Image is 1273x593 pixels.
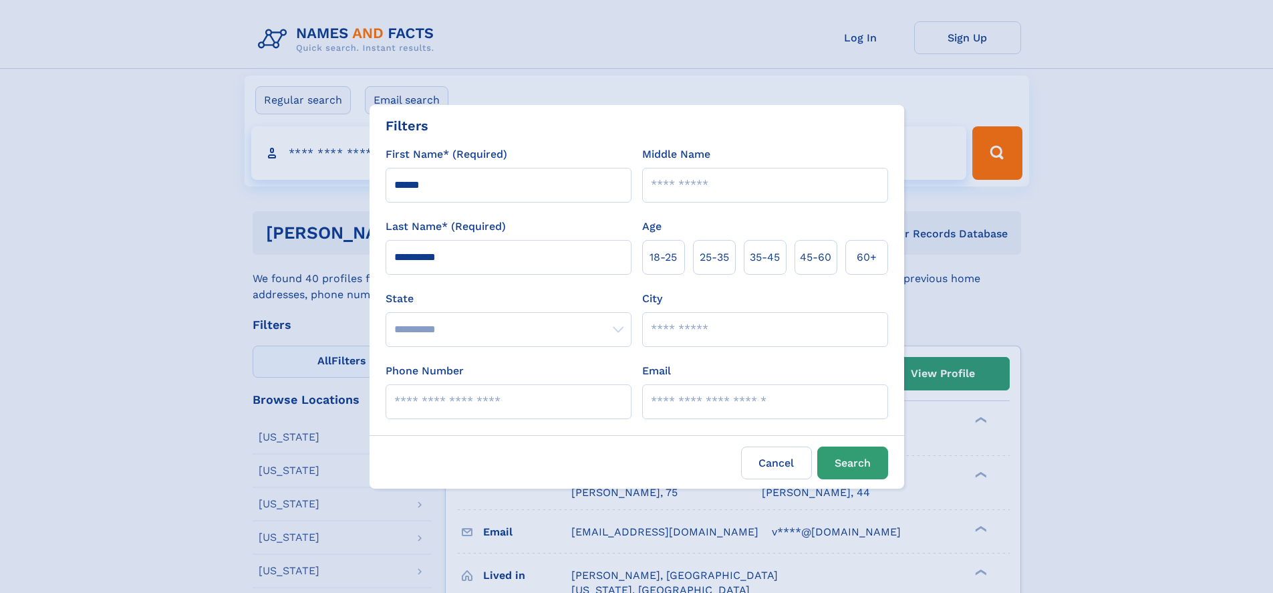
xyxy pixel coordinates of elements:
[386,363,464,379] label: Phone Number
[386,116,428,136] div: Filters
[800,249,831,265] span: 45‑60
[650,249,677,265] span: 18‑25
[741,447,812,479] label: Cancel
[700,249,729,265] span: 25‑35
[386,291,631,307] label: State
[817,447,888,479] button: Search
[386,219,506,235] label: Last Name* (Required)
[386,146,507,162] label: First Name* (Required)
[642,146,710,162] label: Middle Name
[857,249,877,265] span: 60+
[750,249,780,265] span: 35‑45
[642,363,671,379] label: Email
[642,219,662,235] label: Age
[642,291,662,307] label: City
